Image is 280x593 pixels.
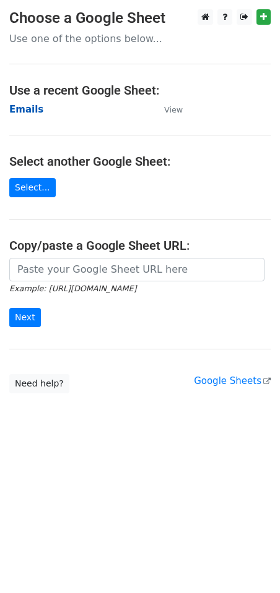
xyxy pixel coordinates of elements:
p: Use one of the options below... [9,32,271,45]
a: Google Sheets [194,375,271,386]
h4: Select another Google Sheet: [9,154,271,169]
a: Need help? [9,374,69,393]
h3: Choose a Google Sheet [9,9,271,27]
a: Emails [9,104,43,115]
input: Next [9,308,41,327]
h4: Copy/paste a Google Sheet URL: [9,238,271,253]
input: Paste your Google Sheet URL here [9,258,265,281]
a: Select... [9,178,56,197]
h4: Use a recent Google Sheet: [9,83,271,98]
small: Example: [URL][DOMAIN_NAME] [9,284,136,293]
small: View [164,105,183,114]
a: View [152,104,183,115]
